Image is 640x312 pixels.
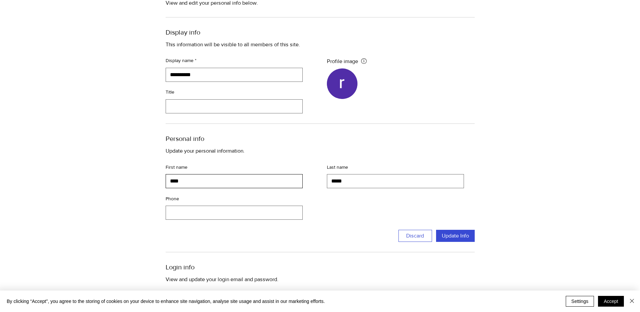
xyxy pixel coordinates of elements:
span: This information will be visible to all members of this site. [166,42,300,47]
div: Discard [406,232,424,240]
img: revi ambar [327,68,357,99]
span: View and update your login email and password. [166,276,279,282]
span: Update your personal information. [166,148,245,154]
span: Profile image [327,58,358,65]
span: First name [166,165,313,169]
span: Last name [327,165,475,169]
span: By clicking “Accept”, you agree to the storing of cookies on your device to enhance site navigati... [7,298,325,304]
span: Display name * [166,58,313,63]
h3: Login info [166,262,475,272]
div: Update Info [442,232,469,240]
button: Accept [598,296,624,307]
button: Discard [398,230,432,242]
img: Close [628,297,636,305]
span: Phone [166,196,313,201]
h3: Personal info [166,134,475,143]
button: Update Info [436,230,475,242]
button: Settings [566,296,594,307]
button: Close [628,296,636,307]
h3: Display info [166,28,475,37]
span: Title [166,90,313,95]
